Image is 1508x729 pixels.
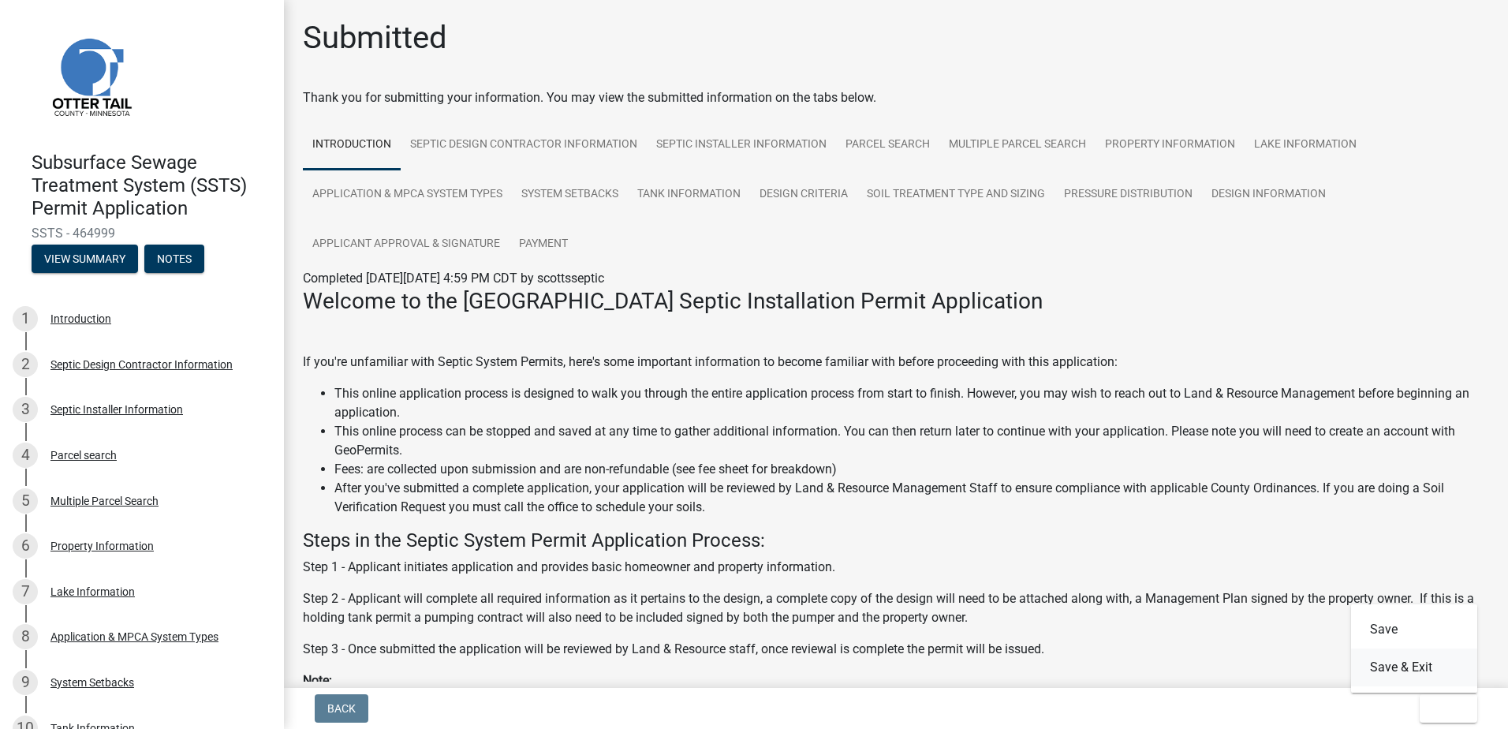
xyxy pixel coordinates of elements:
div: 6 [13,533,38,559]
a: Lake Information [1245,120,1366,170]
p: Step 3 - Once submitted the application will be reviewed by Land & Resource staff, once reviewal ... [303,640,1489,659]
button: Exit [1420,694,1477,723]
img: Otter Tail County, Minnesota [32,17,150,135]
div: 1 [13,306,38,331]
h4: Subsurface Sewage Treatment System (SSTS) Permit Application [32,151,271,219]
a: Septic Design Contractor Information [401,120,647,170]
div: Septic Design Contractor Information [50,359,233,370]
li: Fees: are collected upon submission and are non-refundable (see fee sheet for breakdown) [334,460,1489,479]
div: Multiple Parcel Search [50,495,159,507]
a: Pressure Distribution [1054,170,1202,220]
a: Design Criteria [750,170,857,220]
button: Save [1351,611,1477,649]
button: Save & Exit [1351,649,1477,686]
div: Thank you for submitting your information. You may view the submitted information on the tabs below. [303,88,1489,107]
button: Notes [144,245,204,273]
button: View Summary [32,245,138,273]
div: 9 [13,670,38,695]
a: Introduction [303,120,401,170]
a: Septic Installer Information [647,120,836,170]
a: Payment [510,219,577,270]
div: Exit [1351,604,1477,693]
li: This online application process is designed to walk you through the entire application process fr... [334,384,1489,422]
a: Property Information [1096,120,1245,170]
p: Step 2 - Applicant will complete all required information as it pertains to the design, a complet... [303,589,1489,627]
span: Back [327,702,356,715]
div: System Setbacks [50,677,134,688]
span: Completed [DATE][DATE] 4:59 PM CDT by scottsseptic [303,271,604,286]
div: 5 [13,488,38,514]
a: Parcel search [836,120,939,170]
button: Back [315,694,368,723]
li: After you've submitted a complete application, your application will be reviewed by Land & Resour... [334,479,1489,517]
div: Lake Information [50,586,135,597]
div: Parcel search [50,450,117,461]
div: Application & MPCA System Types [50,631,218,642]
h3: Welcome to the [GEOGRAPHIC_DATA] Septic Installation Permit Application [303,288,1489,315]
a: Multiple Parcel Search [939,120,1096,170]
a: Applicant Approval & Signature [303,219,510,270]
a: Design Information [1202,170,1335,220]
a: Tank Information [628,170,750,220]
div: 8 [13,624,38,649]
h1: Submitted [303,19,447,57]
a: System Setbacks [512,170,628,220]
div: Property Information [50,540,154,551]
div: 3 [13,397,38,422]
wm-modal-confirm: Summary [32,254,138,267]
a: Soil Treatment Type and Sizing [857,170,1054,220]
p: If you're unfamiliar with Septic System Permits, here's some important information to become fami... [303,353,1489,372]
div: 4 [13,443,38,468]
span: SSTS - 464999 [32,226,252,241]
span: Exit [1432,702,1455,715]
li: This online process can be stopped and saved at any time to gather additional information. You ca... [334,422,1489,460]
a: Application & MPCA System Types [303,170,512,220]
strong: Note: [303,673,332,688]
h4: Steps in the Septic System Permit Application Process: [303,529,1489,552]
wm-modal-confirm: Notes [144,254,204,267]
p: Step 1 - Applicant initiates application and provides basic homeowner and property information. [303,558,1489,577]
div: 2 [13,352,38,377]
div: Septic Installer Information [50,404,183,415]
div: Introduction [50,313,111,324]
div: 7 [13,579,38,604]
